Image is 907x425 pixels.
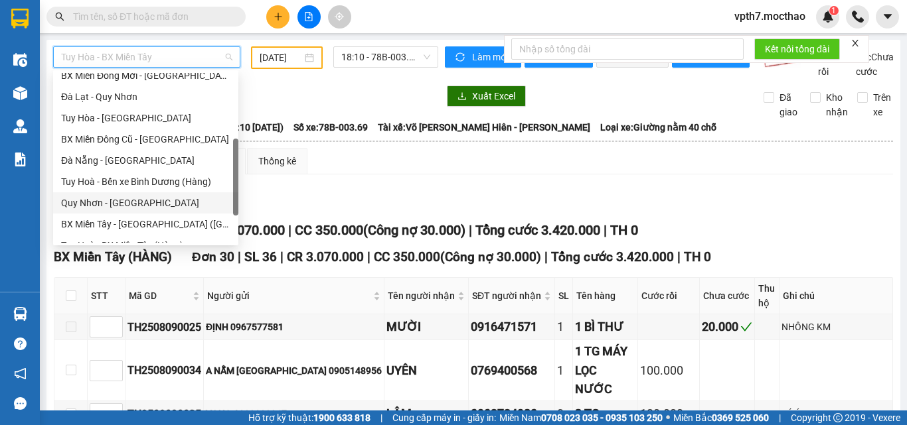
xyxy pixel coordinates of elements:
[440,249,445,265] span: (
[61,217,230,231] div: BX Miền Tây - [GEOGRAPHIC_DATA] ([GEOGRAPHIC_DATA])
[55,12,64,21] span: search
[328,5,351,29] button: aim
[575,318,635,336] div: 1 BÌ THƯ
[551,249,674,265] span: Tổng cước 3.420.000
[782,320,890,334] div: NHÔNG KM
[61,196,230,210] div: Quy Nhơn - [GEOGRAPHIC_DATA]
[536,249,541,265] span: )
[600,120,716,135] span: Loại xe: Giường nằm 40 chỗ
[125,314,204,340] td: TH2508090025
[374,249,440,265] span: CC 350.000
[127,362,201,379] div: TH2508090034
[274,12,283,21] span: plus
[831,6,836,15] span: 1
[604,222,607,238] span: |
[555,278,573,314] th: SL
[386,318,466,336] div: MƯỜI
[469,222,472,238] span: |
[384,314,469,340] td: MƯỜI
[378,120,590,135] span: Tài xế: Võ [PERSON_NAME] Hiên - [PERSON_NAME]
[266,5,289,29] button: plus
[471,361,552,380] div: 0769400568
[61,174,230,189] div: Tuy Hoà - Bến xe Bình Dương (Hàng)
[638,278,700,314] th: Cước rồi
[127,319,201,335] div: TH2508090025
[205,222,285,238] span: CR 3.070.000
[575,342,635,398] div: 1 TG MÁY LỌC NƯỚC
[851,50,896,79] span: Lọc Chưa cước
[11,9,29,29] img: logo-vxr
[541,412,663,423] strong: 0708 023 035 - 0935 103 250
[388,288,455,303] span: Tên người nhận
[822,11,834,23] img: icon-new-feature
[335,12,344,21] span: aim
[821,90,853,119] span: Kho nhận
[127,406,201,422] div: TH2508090035
[469,314,555,340] td: 0916471571
[14,337,27,350] span: question-circle
[207,288,371,303] span: Người gửi
[61,47,232,67] span: Tuy Hòa - BX Miền Tây
[471,404,552,423] div: 0902724980
[53,171,238,192] div: Tuy Hoà - Bến xe Bình Dương (Hàng)
[313,412,371,423] strong: 1900 633 818
[238,249,241,265] span: |
[677,249,681,265] span: |
[295,222,363,238] span: CC 350.000
[573,278,638,314] th: Tên hàng
[557,361,570,380] div: 1
[14,367,27,380] span: notification
[129,288,190,303] span: Mã GD
[755,278,780,314] th: Thu hộ
[868,90,896,119] span: Trên xe
[392,410,496,425] span: Cung cấp máy in - giấy in:
[384,340,469,401] td: UYÊN
[673,410,769,425] span: Miền Bắc
[88,278,125,314] th: STT
[471,318,552,336] div: 0916471571
[780,278,893,314] th: Ghi chú
[499,410,663,425] span: Miền Nam
[469,340,555,401] td: 0769400568
[53,107,238,129] div: Tuy Hòa - Đà Lạt
[13,119,27,133] img: warehouse-icon
[53,129,238,150] div: BX Miền Đông Cũ - Tuy Hoà
[457,91,467,102] span: download
[544,249,548,265] span: |
[557,318,570,336] div: 1
[640,361,697,380] div: 100.000
[61,90,230,104] div: Đà Lạt - Quy Nhơn
[125,340,204,401] td: TH2508090034
[511,38,744,60] input: Nhập số tổng đài
[53,86,238,107] div: Đà Lạt - Quy Nhơn
[472,50,511,64] span: Làm mới
[882,11,894,23] span: caret-down
[472,89,515,103] span: Xuất Excel
[248,410,371,425] span: Hỗ trợ kỹ thuật:
[754,38,840,60] button: Kết nối tổng đài
[765,42,829,56] span: Kết nối tổng đài
[876,5,899,29] button: caret-down
[61,111,230,125] div: Tuy Hòa - [GEOGRAPHIC_DATA]
[206,363,382,378] div: A NẪM [GEOGRAPHIC_DATA] 0905148956
[206,320,382,334] div: ĐỊNH 0967577581
[53,65,238,86] div: BX Miền Đông Mới - Tuy Hòa
[260,50,302,65] input: 09/08/2025
[475,222,600,238] span: Tổng cước 3.420.000
[712,412,769,423] strong: 0369 525 060
[386,404,466,423] div: LÂM
[53,213,238,235] div: BX Miền Tây - Tuy Hoà (Hàng)
[293,120,368,135] span: Số xe: 78B-003.69
[192,249,234,265] span: Đơn 30
[782,406,890,421] div: LÁ É
[386,361,466,380] div: UYÊN
[287,249,364,265] span: CR 3.070.000
[380,410,382,425] span: |
[61,132,230,147] div: BX Miền Đông Cũ - [GEOGRAPHIC_DATA]
[557,404,570,423] div: 3
[640,404,697,423] div: 120.000
[13,307,27,321] img: warehouse-icon
[61,238,230,253] div: Tuy Hoà - BX Miền Tây (Hàng)
[445,46,521,68] button: syncLàm mới
[363,222,368,238] span: (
